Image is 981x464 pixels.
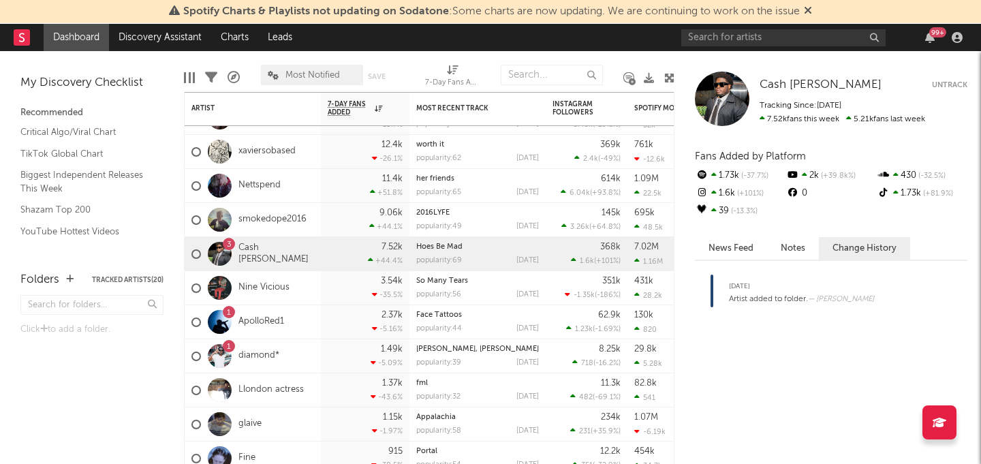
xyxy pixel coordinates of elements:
[634,174,659,183] div: 1.09M
[634,447,655,456] div: 454k
[565,290,621,299] div: ( )
[634,243,659,251] div: 7.02M
[372,427,403,435] div: -1.97 %
[681,29,886,46] input: Search for artists
[602,277,621,285] div: 351k
[591,223,619,231] span: +64.8 %
[598,311,621,320] div: 62.9k
[516,359,539,367] div: [DATE]
[634,208,655,217] div: 695k
[561,222,621,231] div: ( )
[416,175,539,183] div: her friends
[634,257,663,266] div: 1.16M
[695,151,806,161] span: Fans Added by Platform
[238,180,281,191] a: Nettspend
[371,358,403,367] div: -5.09 %
[600,243,621,251] div: 368k
[760,115,925,123] span: 5.21k fans last week
[570,427,621,435] div: ( )
[416,243,463,251] a: Hoes Be Mad
[599,345,621,354] div: 8.25k
[601,379,621,388] div: 11.3k
[20,224,150,239] a: YouTube Hottest Videos
[20,125,150,140] a: Critical Algo/Viral Chart
[416,209,450,217] a: 2016LYFE
[425,75,480,91] div: 7-Day Fans Added (7-Day Fans Added)
[416,393,461,401] div: popularity: 32
[593,428,619,435] span: +35.9 %
[20,322,163,338] div: Click to add a folder.
[570,189,590,197] span: 6.04k
[368,73,386,80] button: Save
[634,311,653,320] div: 130k
[20,272,59,288] div: Folders
[372,154,403,163] div: -26.1 %
[634,325,657,334] div: 820
[574,154,621,163] div: ( )
[596,258,619,265] span: +101 %
[571,256,621,265] div: ( )
[109,24,211,51] a: Discovery Assistant
[804,6,812,17] span: Dismiss
[600,140,621,149] div: 369k
[634,277,653,285] div: 431k
[760,115,839,123] span: 7.52k fans this week
[416,175,454,183] a: her friends
[416,257,462,264] div: popularity: 69
[416,189,461,196] div: popularity: 65
[20,105,163,121] div: Recommended
[916,172,946,180] span: -32.5 %
[416,291,461,298] div: popularity: 56
[388,447,403,456] div: 915
[877,167,967,185] div: 430
[785,185,876,202] div: 0
[579,428,591,435] span: 231
[383,413,403,422] div: 1.15k
[238,282,290,294] a: Nine Vicious
[600,155,619,163] span: -49 %
[634,345,657,354] div: 29.8k
[729,208,758,215] span: -13.3 %
[382,174,403,183] div: 11.4k
[760,102,841,110] span: Tracking Since: [DATE]
[370,188,403,197] div: +51.8 %
[416,104,518,112] div: Most Recent Track
[379,208,403,217] div: 9.06k
[819,237,910,260] button: Change History
[372,290,403,299] div: -35.5 %
[877,185,967,202] div: 1.73k
[592,189,619,197] span: +93.8 %
[368,256,403,265] div: +44.4 %
[634,189,661,198] div: 22.5k
[634,413,658,422] div: 1.07M
[760,79,882,91] span: Cash [PERSON_NAME]
[729,278,874,294] div: [DATE]
[416,223,462,230] div: popularity: 49
[634,359,662,368] div: 5.28k
[634,291,662,300] div: 28.2k
[416,141,444,149] a: worth it
[416,345,539,353] a: [PERSON_NAME], [PERSON_NAME]
[516,393,539,401] div: [DATE]
[634,155,665,164] div: -12.6k
[20,245,150,260] a: Apple Top 200
[238,316,284,328] a: ApolloRed1
[205,58,217,97] div: Filters
[44,24,109,51] a: Dashboard
[595,326,619,333] span: -1.69 %
[228,58,240,97] div: A&R Pipeline
[416,380,539,387] div: fml
[416,243,539,251] div: Hoes Be Mad
[238,350,279,362] a: diamond*
[369,222,403,231] div: +44.1 %
[929,27,946,37] div: 99 +
[416,277,539,285] div: So Many Tears
[183,6,800,17] span: : Some charts are now updating. We are continuing to work on the issue
[729,295,808,303] span: Artist added to folder.
[381,140,403,149] div: 12.4k
[516,223,539,230] div: [DATE]
[416,427,461,435] div: popularity: 58
[575,326,593,333] span: 1.23k
[20,168,150,196] a: Biggest Independent Releases This Week
[416,414,539,421] div: Appalachia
